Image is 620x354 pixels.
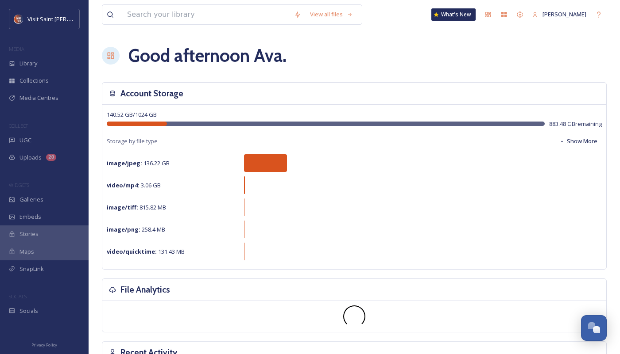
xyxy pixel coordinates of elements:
span: MEDIA [9,46,24,52]
span: 140.52 GB / 1024 GB [107,110,157,118]
span: WIDGETS [9,182,29,188]
span: 3.06 GB [107,181,161,189]
strong: image/png : [107,225,140,233]
strong: image/jpeg : [107,159,142,167]
span: Collections [19,76,49,85]
strong: image/tiff : [107,203,138,211]
input: Search your library [123,5,290,24]
h3: File Analytics [120,283,170,296]
span: Storage by file type [107,137,158,145]
h1: Good afternoon Ava . [128,42,287,69]
span: Privacy Policy [31,342,57,348]
strong: video/mp4 : [107,181,139,189]
h3: Account Storage [120,87,183,100]
span: 883.48 GB remaining [549,120,602,128]
span: SnapLink [19,265,44,273]
img: Visit%20Saint%20Paul%20Updated%20Profile%20Image.jpg [14,15,23,23]
button: Show More [555,133,602,150]
span: SOCIALS [9,293,27,300]
a: What's New [431,8,476,21]
span: 131.43 MB [107,247,185,255]
span: Stories [19,230,39,238]
a: View all files [306,6,357,23]
span: 258.4 MB [107,225,165,233]
span: Maps [19,247,34,256]
span: 815.82 MB [107,203,166,211]
span: Uploads [19,153,42,162]
button: Open Chat [581,315,607,341]
span: Visit Saint [PERSON_NAME] [27,15,98,23]
strong: video/quicktime : [107,247,157,255]
span: UGC [19,136,31,145]
a: [PERSON_NAME] [528,6,591,23]
span: Embeds [19,213,41,221]
span: Galleries [19,195,43,204]
span: Library [19,59,37,68]
div: 20 [46,154,56,161]
span: Socials [19,307,38,315]
span: COLLECT [9,122,28,129]
span: [PERSON_NAME] [542,10,586,18]
a: Privacy Policy [31,339,57,350]
span: 136.22 GB [107,159,170,167]
span: Media Centres [19,94,58,102]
